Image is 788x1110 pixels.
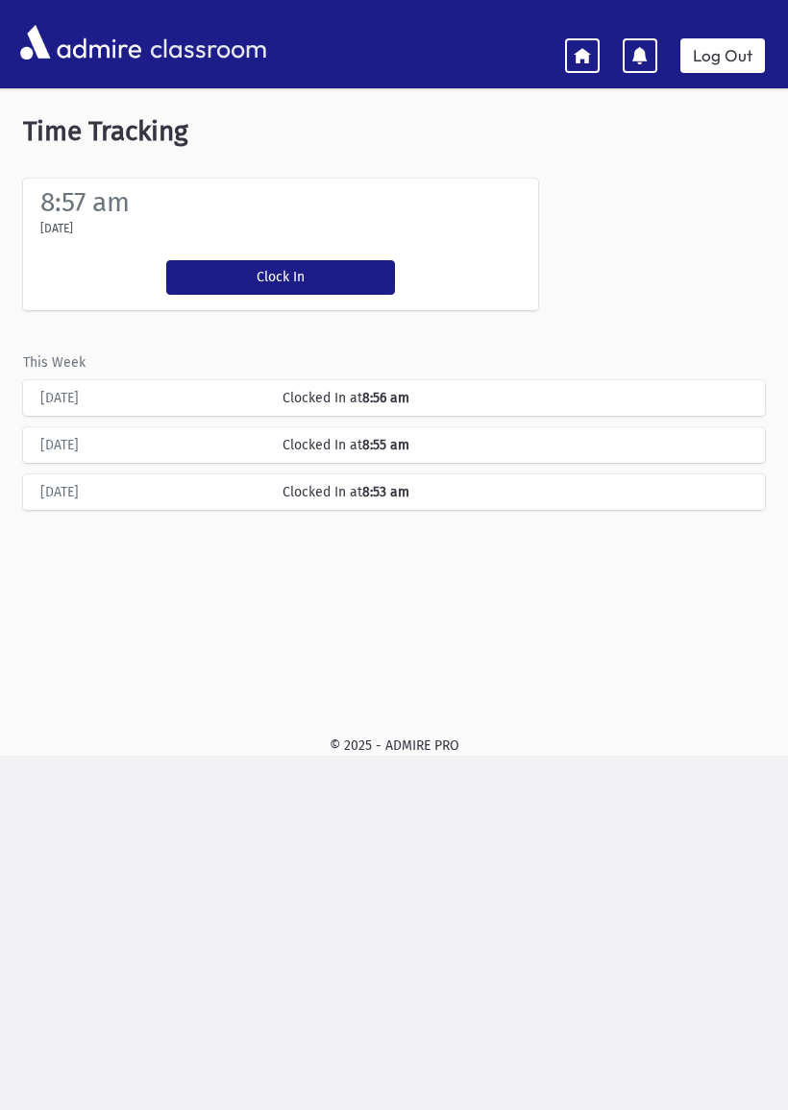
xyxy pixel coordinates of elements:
[40,186,130,218] label: 8:57 am
[15,736,773,756] div: © 2025 - ADMIRE PRO
[40,220,73,237] label: [DATE]
[23,352,86,373] label: This Week
[31,435,273,455] div: [DATE]
[31,482,273,502] div: [DATE]
[273,482,757,502] div: Clocked In at
[273,388,757,408] div: Clocked In at
[15,20,146,64] img: AdmirePro
[362,390,409,406] b: 8:56 am
[166,260,395,295] button: Clock In
[273,435,757,455] div: Clocked In at
[680,38,765,73] a: Log Out
[362,437,409,453] b: 8:55 am
[362,484,409,500] b: 8:53 am
[146,17,267,68] span: classroom
[31,388,273,408] div: [DATE]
